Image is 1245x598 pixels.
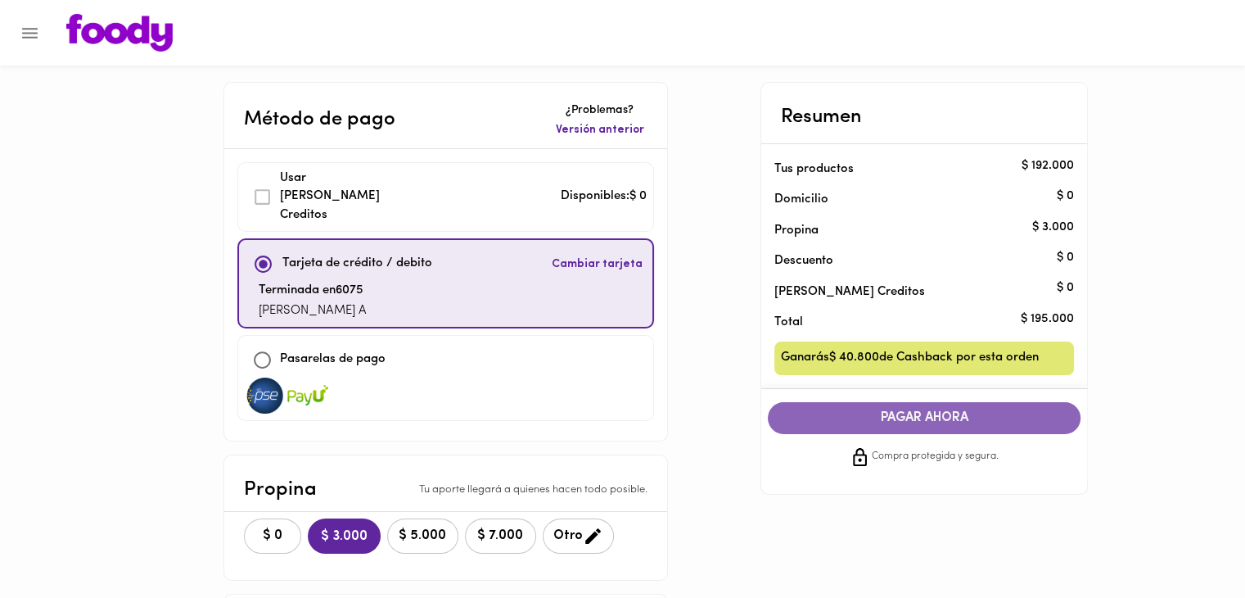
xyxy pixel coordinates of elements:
[781,102,862,132] p: Resumen
[781,348,1039,369] span: Ganarás $ 40.800 de Cashback por esta orden
[784,410,1064,426] span: PAGAR AHORA
[1150,503,1229,582] iframe: Messagebird Livechat Widget
[768,402,1080,434] button: PAGAR AHORA
[553,102,647,119] p: ¿Problemas?
[1021,310,1074,328] p: $ 195.000
[10,13,50,53] button: Menu
[245,378,286,414] img: visa
[774,283,1048,301] p: [PERSON_NAME] Creditos
[1057,188,1074,205] p: $ 0
[553,119,647,142] button: Versión anterior
[1032,219,1074,236] p: $ 3.000
[282,255,432,274] p: Tarjeta de crédito / debito
[259,282,367,301] p: Terminada en 6075
[387,519,458,554] button: $ 5.000
[244,105,395,134] p: Método de pago
[255,528,291,544] span: $ 0
[259,302,367,321] p: [PERSON_NAME] A
[419,482,647,498] p: Tu aporte llegará a quienes hacen todo posible.
[1022,157,1074,174] p: $ 192.000
[1057,249,1074,266] p: $ 0
[244,475,317,505] p: Propina
[398,528,448,544] span: $ 5.000
[774,222,1048,239] p: Propina
[321,529,368,545] span: $ 3.000
[774,161,1048,178] p: Tus productos
[280,170,405,225] p: Usar [PERSON_NAME] Creditos
[548,247,646,282] button: Cambiar tarjeta
[774,252,833,270] p: Descuento
[774,191,828,208] p: Domicilio
[244,519,301,554] button: $ 0
[476,528,526,544] span: $ 7.000
[553,526,603,546] span: Otro
[872,449,999,465] span: Compra protegida y segura.
[556,122,644,138] span: Versión anterior
[774,314,1048,331] p: Total
[465,519,536,554] button: $ 7.000
[280,351,386,369] p: Pasarelas de pago
[66,14,173,52] img: logo.png
[552,256,643,273] span: Cambiar tarjeta
[543,519,614,554] button: Otro
[1057,280,1074,297] p: $ 0
[561,188,647,206] p: Disponibles: $ 0
[308,519,381,554] button: $ 3.000
[287,378,328,414] img: visa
